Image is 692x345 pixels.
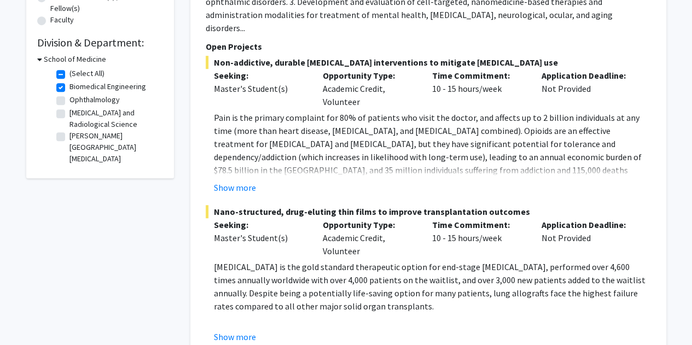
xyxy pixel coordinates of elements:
[69,130,160,165] label: [PERSON_NAME][GEOGRAPHIC_DATA][MEDICAL_DATA]
[44,54,106,65] h3: School of Medicine
[533,69,643,108] div: Not Provided
[214,181,256,194] button: Show more
[69,94,120,106] label: Ophthalmology
[214,330,256,343] button: Show more
[69,81,146,92] label: Biomedical Engineering
[69,68,104,79] label: (Select All)
[206,56,651,69] span: Non-addictive, durable [MEDICAL_DATA] interventions to mitigate [MEDICAL_DATA] use
[323,69,416,82] p: Opportunity Type:
[37,36,163,49] h2: Division & Department:
[432,69,525,82] p: Time Commitment:
[214,231,307,244] div: Master's Student(s)
[424,218,533,258] div: 10 - 15 hours/week
[214,69,307,82] p: Seeking:
[50,14,74,26] label: Faculty
[206,40,651,53] p: Open Projects
[8,296,46,337] iframe: Chat
[206,205,651,218] span: Nano-structured, drug-eluting thin films to improve transplantation outcomes
[542,218,635,231] p: Application Deadline:
[69,107,160,130] label: [MEDICAL_DATA] and Radiological Science
[315,218,424,258] div: Academic Credit, Volunteer
[533,218,643,258] div: Not Provided
[542,69,635,82] p: Application Deadline:
[214,260,651,313] p: [MEDICAL_DATA] is the gold standard therapeutic option for end-stage [MEDICAL_DATA], performed ov...
[214,82,307,95] div: Master's Student(s)
[424,69,533,108] div: 10 - 15 hours/week
[214,218,307,231] p: Seeking:
[315,69,424,108] div: Academic Credit, Volunteer
[323,218,416,231] p: Opportunity Type:
[432,218,525,231] p: Time Commitment:
[214,111,651,203] p: Pain is the primary complaint for 80% of patients who visit the doctor, and affects up to 2 billi...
